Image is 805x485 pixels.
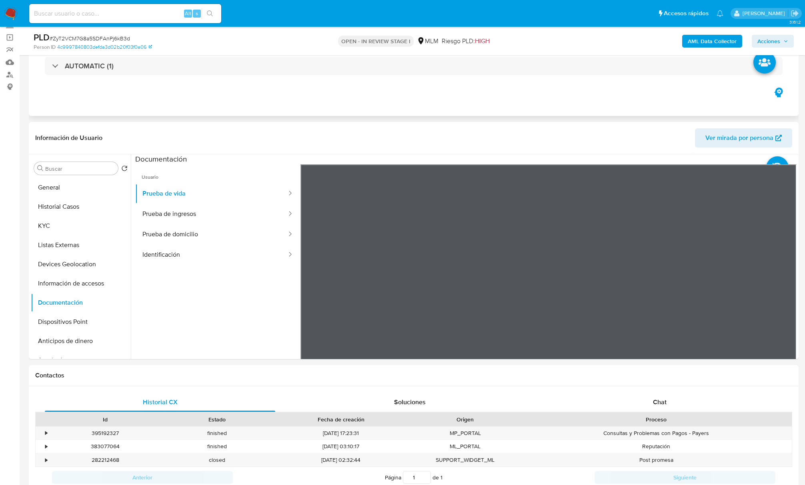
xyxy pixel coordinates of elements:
[35,371,792,379] h1: Contactos
[442,37,490,46] span: Riesgo PLD:
[65,62,114,70] h3: AUTOMATIC (1)
[31,178,131,197] button: General
[31,293,131,312] button: Documentación
[50,440,161,453] div: 383077064
[31,216,131,236] button: KYC
[273,440,410,453] div: [DATE] 03:10:17
[338,36,414,47] p: OPEN - IN REVIEW STAGE I
[695,128,792,148] button: Ver mirada por persona
[521,453,792,467] div: Post promesa
[31,312,131,331] button: Dispositivos Point
[752,35,794,48] button: Acciones
[475,36,490,46] span: HIGH
[161,427,273,440] div: finished
[409,453,521,467] div: SUPPORT_WIDGET_ML
[394,397,426,407] span: Soluciones
[385,471,443,484] span: Página de
[45,57,783,75] div: AUTOMATIC (1)
[664,9,709,18] span: Accesos rápidos
[278,415,404,423] div: Fecha de creación
[50,453,161,467] div: 282212468
[521,440,792,453] div: Reputación
[791,9,799,18] a: Salir
[50,34,130,42] span: # ZyT2VCM7G8a5SDFAnPj6kB3d
[31,351,131,370] button: Aprobadores
[273,427,410,440] div: [DATE] 17:23:31
[185,10,191,17] span: Alt
[55,415,156,423] div: Id
[34,31,50,44] b: PLD
[417,37,439,46] div: MLM
[688,35,737,48] b: AML Data Collector
[37,165,44,172] button: Buscar
[717,10,723,17] a: Notificaciones
[31,236,131,255] button: Listas Externas
[789,19,801,25] span: 3.161.2
[409,427,521,440] div: MP_PORTAL
[143,397,178,407] span: Historial CX
[35,134,102,142] h1: Información de Usuario
[521,427,792,440] div: Consultas y Problemas con Pagos - Payers
[743,10,788,17] p: yael.arizperojo@mercadolibre.com.mx
[29,8,221,19] input: Buscar usuario o caso...
[121,165,128,174] button: Volver al orden por defecto
[653,397,667,407] span: Chat
[161,453,273,467] div: closed
[705,128,773,148] span: Ver mirada por persona
[273,453,410,467] div: [DATE] 02:32:44
[527,415,786,423] div: Proceso
[196,10,198,17] span: s
[167,415,267,423] div: Estado
[757,35,780,48] span: Acciones
[441,473,443,481] span: 1
[31,274,131,293] button: Información de accesos
[45,429,47,437] div: •
[595,471,775,484] button: Siguiente
[34,44,56,51] b: Person ID
[409,440,521,453] div: ML_PORTAL
[161,440,273,453] div: finished
[31,255,131,274] button: Devices Geolocation
[57,44,152,51] a: 4c9997840803defda3d02b20f03f0a06
[45,456,47,464] div: •
[50,427,161,440] div: 395192327
[31,331,131,351] button: Anticipos de dinero
[682,35,742,48] button: AML Data Collector
[202,8,218,19] button: search-icon
[45,443,47,450] div: •
[45,165,115,172] input: Buscar
[31,197,131,216] button: Historial Casos
[52,471,233,484] button: Anterior
[415,415,515,423] div: Origen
